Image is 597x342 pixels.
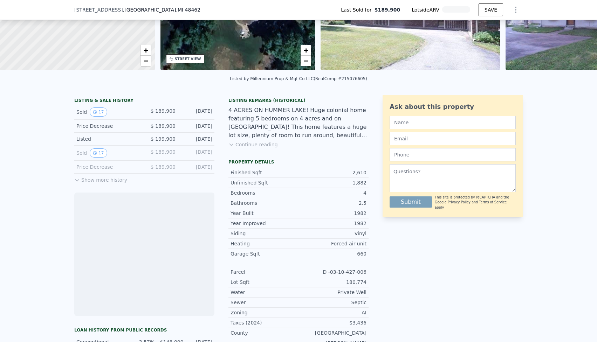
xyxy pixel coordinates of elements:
div: $3,436 [298,319,366,326]
div: 4 [298,189,366,196]
div: Price Decrease [76,123,139,130]
div: STREET VIEW [175,56,201,62]
div: Septic [298,299,366,306]
div: [GEOGRAPHIC_DATA] [298,329,366,336]
div: 2.5 [298,200,366,207]
div: Forced air unit [298,240,366,247]
div: Private Well [298,289,366,296]
input: Name [390,116,516,129]
div: 1982 [298,210,366,217]
a: Zoom out [140,56,151,66]
span: , MI 48462 [176,7,200,13]
div: Sold [76,107,139,117]
div: Unfinished Sqft [231,179,298,186]
div: [DATE] [181,148,212,158]
div: [DATE] [181,135,212,142]
div: AI [298,309,366,316]
input: Phone [390,148,516,161]
button: SAVE [479,4,503,16]
span: $ 189,900 [151,164,176,170]
a: Zoom in [301,45,311,56]
div: Price Decrease [76,163,139,170]
div: Taxes (2024) [231,319,298,326]
div: Listing Remarks (Historical) [228,98,369,103]
button: Show more history [74,174,127,183]
div: [DATE] [181,107,212,117]
div: Loan history from public records [74,327,214,333]
div: 660 [298,250,366,257]
div: LISTING & SALE HISTORY [74,98,214,105]
div: Vinyl [298,230,366,237]
button: Show Options [509,3,523,17]
div: This site is protected by reCAPTCHA and the Google and apply. [435,195,516,210]
span: $189,900 [375,6,400,13]
span: $ 189,900 [151,149,176,155]
div: 180,774 [298,279,366,286]
span: Lotside ARV [412,6,442,13]
div: Year Improved [231,220,298,227]
span: + [143,46,148,55]
button: View historical data [90,107,107,117]
div: Listed [76,135,139,142]
div: Heating [231,240,298,247]
div: Zoning [231,309,298,316]
span: $ 189,900 [151,123,176,129]
a: Privacy Policy [448,200,471,204]
a: Zoom in [140,45,151,56]
div: Lot Sqft [231,279,298,286]
span: − [143,56,148,65]
div: 1,882 [298,179,366,186]
a: Terms of Service [479,200,507,204]
div: Bedrooms [231,189,298,196]
div: 1982 [298,220,366,227]
a: Zoom out [301,56,311,66]
div: 2,610 [298,169,366,176]
div: Garage Sqft [231,250,298,257]
div: D -03-10-427-006 [298,268,366,275]
button: Submit [390,196,432,208]
span: − [304,56,308,65]
span: $ 189,900 [151,108,176,114]
div: County [231,329,298,336]
div: Listed by Millennium Prop & Mgt Co LLC (RealComp #215076605) [230,76,367,81]
div: Bathrooms [231,200,298,207]
div: Ask about this property [390,102,516,112]
button: View historical data [90,148,107,158]
div: Year Built [231,210,298,217]
div: Parcel [231,268,298,275]
input: Email [390,132,516,145]
div: Sold [76,148,139,158]
div: Sewer [231,299,298,306]
span: [STREET_ADDRESS] [74,6,123,13]
div: [DATE] [181,123,212,130]
span: , [GEOGRAPHIC_DATA] [123,6,200,13]
div: Property details [228,159,369,165]
div: Siding [231,230,298,237]
div: Water [231,289,298,296]
button: Continue reading [228,141,278,148]
div: Finished Sqft [231,169,298,176]
span: Last Sold for [341,6,375,13]
span: $ 199,900 [151,136,176,142]
span: + [304,46,308,55]
div: [DATE] [181,163,212,170]
div: 4 ACRES ON HUMMER LAKE! Huge colonial home featuring 5 bedrooms on 4 acres and on [GEOGRAPHIC_DAT... [228,106,369,140]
